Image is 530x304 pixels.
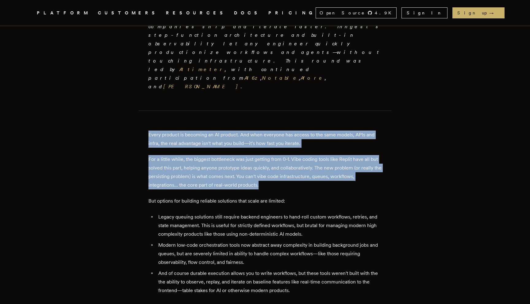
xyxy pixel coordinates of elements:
p: For a little while, the biggest bottleneck was just getting from 0-1. Vibe coding tools like Repl... [148,155,382,189]
p: But options for building reliable solutions that scale are limited: [148,197,382,205]
a: Sign up [452,7,505,18]
a: Sign In [401,7,447,18]
a: Altimeter [179,66,225,72]
em: TLDR; we raised a $21M Series A to help companies ship and iterate faster. Inngest's step-functio... [148,15,382,89]
button: PLATFORM [37,9,90,17]
li: And of course durable execution allows you to write workflows, but these tools weren't built with... [156,269,382,295]
a: CUSTOMERS [98,9,159,17]
a: Afore [301,75,325,81]
span: Open Source [320,10,365,16]
a: Notable [262,75,299,81]
span: → [489,10,500,16]
li: Legacy queuing solutions still require backend engineers to hand-roll custom workflows, retries, ... [156,213,382,238]
p: Every product is becoming an AI product. And when everyone has access to the same models, APIs an... [148,131,382,148]
a: PRICING [268,9,316,17]
a: DOCS [234,9,261,17]
span: 4.9 K [375,10,395,16]
a: A16z [244,75,260,81]
li: Modern low-code orchestration tools now abstract away complexity in building background jobs and ... [156,241,382,267]
button: RESOURCES [166,9,227,17]
a: [PERSON_NAME] [163,84,241,89]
